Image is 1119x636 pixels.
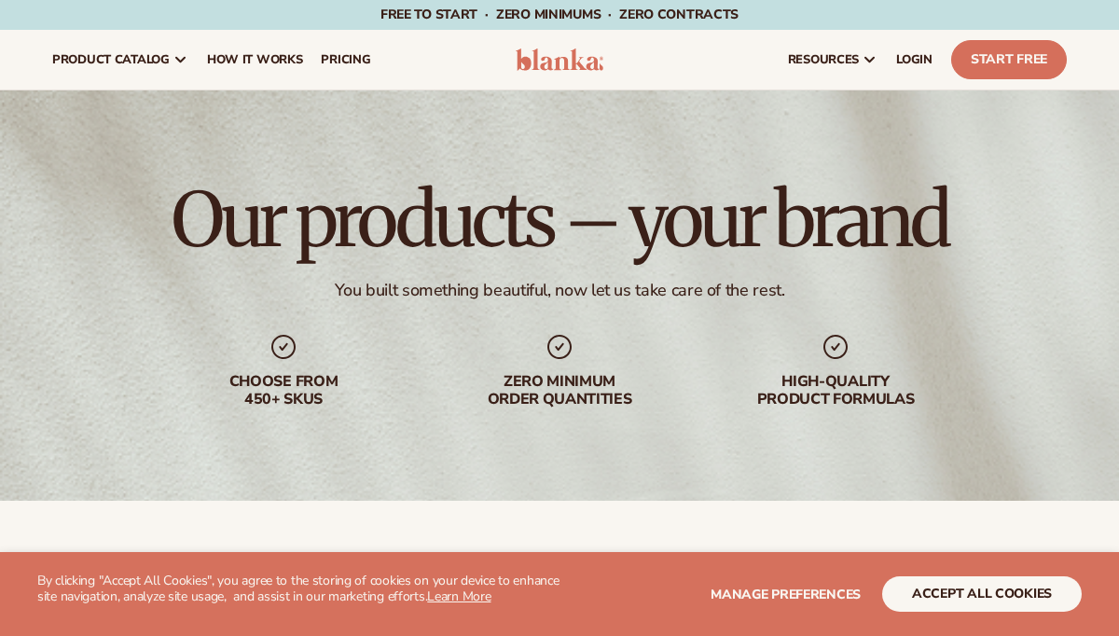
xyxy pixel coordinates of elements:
span: resources [788,52,859,67]
span: Free to start · ZERO minimums · ZERO contracts [380,6,739,23]
a: Start Free [951,40,1067,79]
button: accept all cookies [882,576,1082,612]
span: product catalog [52,52,170,67]
span: How It Works [207,52,303,67]
div: You built something beautiful, now let us take care of the rest. [335,280,785,301]
h1: Our products – your brand [172,183,947,257]
a: product catalog [43,30,198,90]
span: pricing [321,52,370,67]
div: Zero minimum order quantities [440,373,679,408]
p: By clicking "Accept All Cookies", you agree to the storing of cookies on your device to enhance s... [37,574,559,605]
span: Manage preferences [711,586,861,603]
a: pricing [311,30,380,90]
div: High-quality product formulas [716,373,955,408]
img: logo [516,48,603,71]
div: Choose from 450+ Skus [164,373,403,408]
a: How It Works [198,30,312,90]
a: resources [779,30,887,90]
button: Manage preferences [711,576,861,612]
a: Learn More [427,588,490,605]
span: LOGIN [896,52,932,67]
a: LOGIN [887,30,942,90]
